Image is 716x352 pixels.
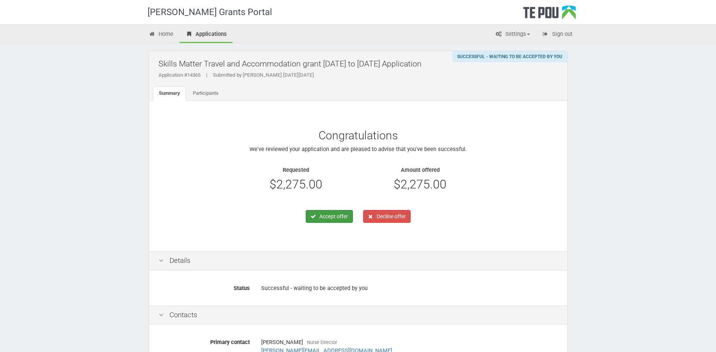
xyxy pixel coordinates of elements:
div: $2,275.00 [239,178,352,191]
span: | [200,72,213,78]
div: Successful - waiting to be accepted by you [261,282,558,295]
a: Applications [180,26,233,43]
div: Te Pou Logo [523,5,576,24]
div: Contacts [149,306,567,325]
h2: Congratulations [177,129,539,142]
a: Sign out [536,26,578,43]
a: Participants [187,86,225,101]
div: Application #14365 Submitted by [PERSON_NAME] [DATE][DATE] [159,72,562,79]
span: Nurse Director [307,340,337,345]
label: Status [153,282,256,292]
div: Details [149,251,567,270]
div: Successful - waiting to be accepted by you [452,51,567,62]
div: $2,275.00 [363,178,476,191]
a: Settings [490,26,536,43]
div: Requested [239,166,352,174]
h2: Skills Matter Travel and Accommodation grant [DATE] to [DATE] Application [159,55,562,73]
button: Accept offer [306,210,353,223]
a: Home [143,26,179,43]
div: Amount offered [363,166,476,174]
button: Decline offer [363,210,411,223]
label: Primary contact [153,336,256,346]
div: We've reviewed your application and are pleased to advise that you've been successful. [177,129,539,223]
a: Summary [153,86,186,101]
